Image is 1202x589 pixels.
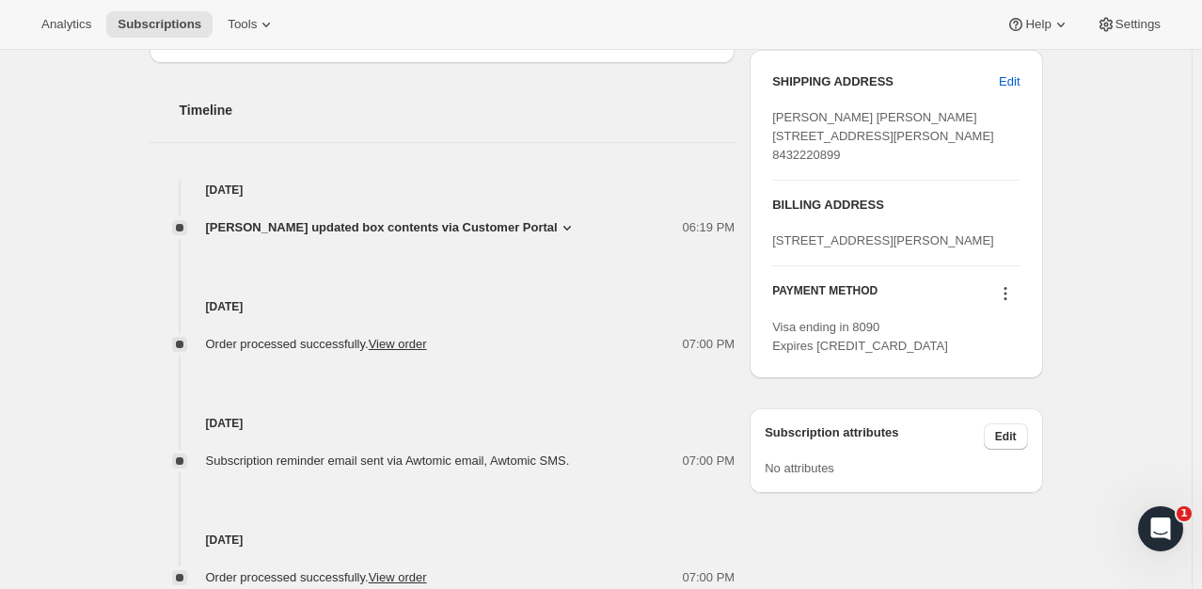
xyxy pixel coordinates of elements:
a: View order [369,337,427,351]
h3: PAYMENT METHOD [772,283,878,309]
span: Subscription reminder email sent via Awtomic email, Awtomic SMS. [206,454,570,468]
button: Tools [216,11,287,38]
span: Analytics [41,17,91,32]
span: [PERSON_NAME] [PERSON_NAME] [STREET_ADDRESS][PERSON_NAME] 8432220899 [772,110,994,162]
span: Order processed successfully. [206,570,427,584]
span: 1 [1177,506,1192,521]
span: Settings [1115,17,1161,32]
span: Edit [995,429,1017,444]
h2: Timeline [180,101,735,119]
h4: [DATE] [150,414,735,433]
span: Help [1025,17,1051,32]
span: 07:00 PM [683,568,735,587]
span: 07:00 PM [683,452,735,470]
h3: SHIPPING ADDRESS [772,72,999,91]
button: Subscriptions [106,11,213,38]
span: 06:19 PM [683,218,735,237]
span: [PERSON_NAME] updated box contents via Customer Portal [206,218,558,237]
span: No attributes [765,461,834,475]
h3: Subscription attributes [765,423,984,450]
span: Subscriptions [118,17,201,32]
h3: BILLING ADDRESS [772,196,1020,215]
h4: [DATE] [150,531,735,549]
span: Order processed successfully. [206,337,427,351]
button: [PERSON_NAME] updated box contents via Customer Portal [206,218,577,237]
button: Edit [984,423,1028,450]
span: [STREET_ADDRESS][PERSON_NAME] [772,233,994,247]
button: Analytics [30,11,103,38]
span: 07:00 PM [683,335,735,354]
span: Edit [999,72,1020,91]
h4: [DATE] [150,181,735,199]
span: Tools [228,17,257,32]
span: Visa ending in 8090 Expires [CREDIT_CARD_DATA] [772,320,948,353]
button: Edit [988,67,1031,97]
iframe: Intercom live chat [1138,506,1183,551]
a: View order [369,570,427,584]
button: Settings [1085,11,1172,38]
h4: [DATE] [150,297,735,316]
button: Help [995,11,1081,38]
